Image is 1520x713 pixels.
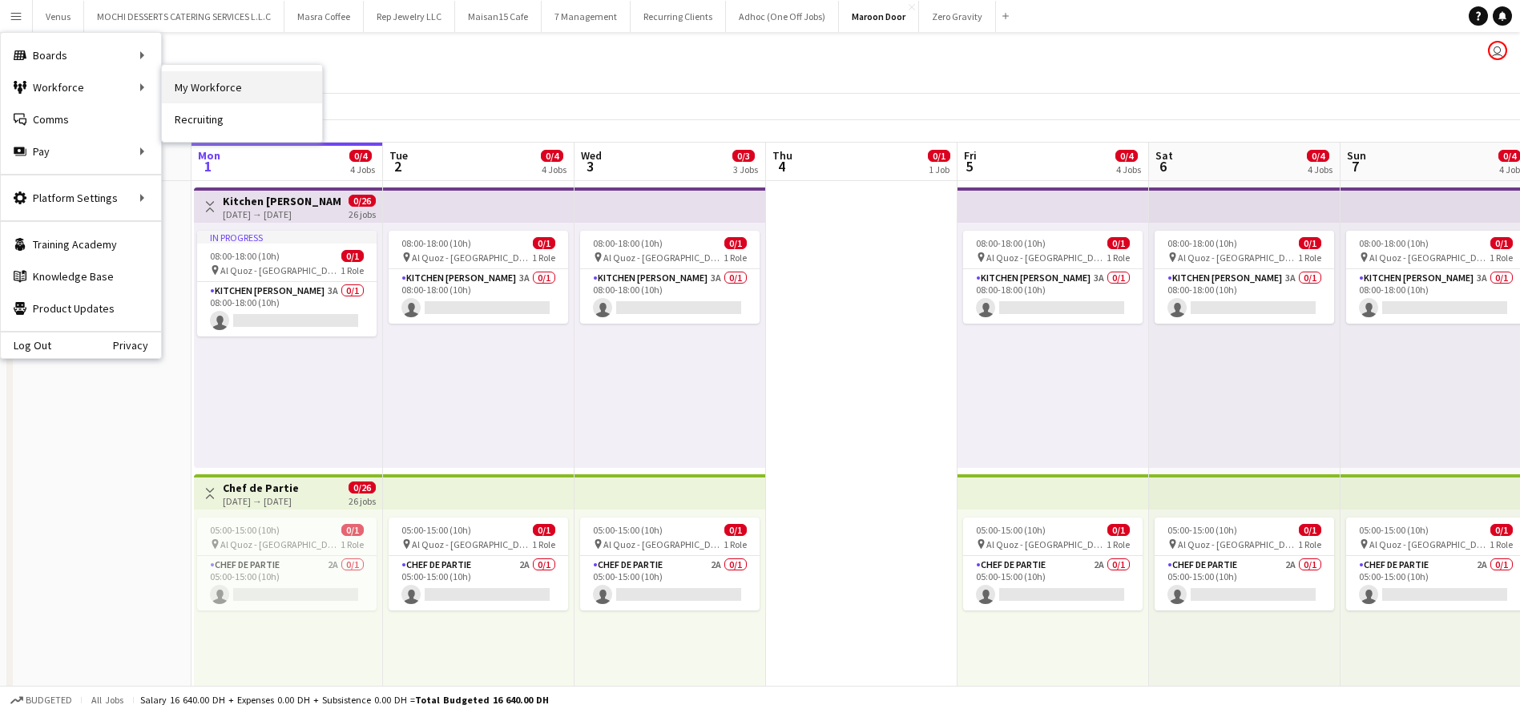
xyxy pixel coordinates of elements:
a: Training Academy [1,228,161,260]
span: 1 Role [1490,252,1513,264]
app-card-role: Chef de Partie2A0/105:00-15:00 (10h) [197,556,377,610]
span: Sun [1347,148,1366,163]
app-card-role: Kitchen [PERSON_NAME]3A0/108:00-18:00 (10h) [580,269,760,324]
div: 05:00-15:00 (10h)0/1 Al Quoz - [GEOGRAPHIC_DATA]1 RoleChef de Partie2A0/105:00-15:00 (10h) [197,518,377,610]
span: 08:00-18:00 (10h) [1167,237,1237,249]
span: 1 [196,157,220,175]
span: 0/1 [724,237,747,249]
button: Adhoc (One Off Jobs) [726,1,839,32]
button: Venus [33,1,84,32]
span: Al Quoz - [GEOGRAPHIC_DATA] [1178,252,1298,264]
div: 3 Jobs [733,163,758,175]
span: 08:00-18:00 (10h) [401,237,471,249]
app-card-role: Chef de Partie2A0/105:00-15:00 (10h) [580,556,760,610]
a: My Workforce [162,71,322,103]
div: 4 Jobs [350,163,375,175]
span: 0/3 [732,150,755,162]
button: Maroon Door [839,1,919,32]
span: 0/4 [1115,150,1138,162]
span: 0/26 [349,195,376,207]
span: 05:00-15:00 (10h) [1167,524,1237,536]
app-job-card: 08:00-18:00 (10h)0/1 Al Quoz - [GEOGRAPHIC_DATA]1 RoleKitchen [PERSON_NAME]3A0/108:00-18:00 (10h) [580,231,760,324]
span: 0/1 [724,524,747,536]
app-job-card: In progress08:00-18:00 (10h)0/1 Al Quoz - [GEOGRAPHIC_DATA]1 RoleKitchen [PERSON_NAME]3A0/108:00-... [197,231,377,336]
button: 7 Management [542,1,631,32]
span: Al Quoz - [GEOGRAPHIC_DATA] [986,252,1107,264]
span: 1 Role [341,538,364,550]
span: Fri [964,148,977,163]
span: 05:00-15:00 (10h) [593,524,663,536]
span: 05:00-15:00 (10h) [1359,524,1429,536]
a: Recruiting [162,103,322,135]
div: 4 Jobs [1116,163,1141,175]
span: 0/1 [1299,524,1321,536]
div: Boards [1,39,161,71]
h3: Kitchen [PERSON_NAME] [223,194,342,208]
span: 5 [962,157,977,175]
span: 0/1 [1490,524,1513,536]
span: 08:00-18:00 (10h) [976,237,1046,249]
a: Privacy [113,339,161,352]
span: Budgeted [26,695,72,706]
span: 1 Role [724,538,747,550]
div: 4 Jobs [1308,163,1333,175]
span: All jobs [88,694,127,706]
span: Al Quoz - [GEOGRAPHIC_DATA] [412,538,532,550]
button: Budgeted [8,691,75,709]
app-card-role: Kitchen [PERSON_NAME]3A0/108:00-18:00 (10h) [963,269,1143,324]
h3: Chef de Partie [223,481,299,495]
button: Recurring Clients [631,1,726,32]
span: 0/4 [1307,150,1329,162]
span: Al Quoz - [GEOGRAPHIC_DATA] [1178,538,1298,550]
app-job-card: 05:00-15:00 (10h)0/1 Al Quoz - [GEOGRAPHIC_DATA]1 RoleChef de Partie2A0/105:00-15:00 (10h) [1155,518,1334,610]
app-job-card: 05:00-15:00 (10h)0/1 Al Quoz - [GEOGRAPHIC_DATA]1 RoleChef de Partie2A0/105:00-15:00 (10h) [389,518,568,610]
span: Total Budgeted 16 640.00 DH [415,694,549,706]
div: 26 jobs [349,493,376,507]
app-job-card: 08:00-18:00 (10h)0/1 Al Quoz - [GEOGRAPHIC_DATA]1 RoleKitchen [PERSON_NAME]3A0/108:00-18:00 (10h) [1155,231,1334,324]
span: 0/1 [1107,237,1130,249]
div: [DATE] → [DATE] [223,495,299,507]
span: 1 Role [1298,252,1321,264]
span: 0/1 [533,237,555,249]
span: 0/1 [341,524,364,536]
span: Al Quoz - [GEOGRAPHIC_DATA] [220,538,341,550]
button: MOCHI DESSERTS CATERING SERVICES L.L.C [84,1,284,32]
div: 08:00-18:00 (10h)0/1 Al Quoz - [GEOGRAPHIC_DATA]1 RoleKitchen [PERSON_NAME]3A0/108:00-18:00 (10h) [963,231,1143,324]
span: 1 Role [1107,252,1130,264]
span: Al Quoz - [GEOGRAPHIC_DATA] [412,252,532,264]
div: 26 jobs [349,207,376,220]
span: Sat [1155,148,1173,163]
span: 0/1 [928,150,950,162]
div: Salary 16 640.00 DH + Expenses 0.00 DH + Subsistence 0.00 DH = [140,694,549,706]
span: 1 Role [532,538,555,550]
span: 05:00-15:00 (10h) [976,524,1046,536]
span: 7 [1345,157,1366,175]
div: [DATE] → [DATE] [223,208,342,220]
span: 0/1 [1299,237,1321,249]
span: Al Quoz - [GEOGRAPHIC_DATA] [220,264,341,276]
div: 08:00-18:00 (10h)0/1 Al Quoz - [GEOGRAPHIC_DATA]1 RoleKitchen [PERSON_NAME]3A0/108:00-18:00 (10h) [389,231,568,324]
span: Mon [198,148,220,163]
span: 1 Role [532,252,555,264]
a: Comms [1,103,161,135]
a: Product Updates [1,292,161,324]
span: 08:00-18:00 (10h) [1359,237,1429,249]
span: 05:00-15:00 (10h) [210,524,280,536]
button: Zero Gravity [919,1,996,32]
span: 1 Role [724,252,747,264]
span: 1 Role [341,264,364,276]
app-job-card: 05:00-15:00 (10h)0/1 Al Quoz - [GEOGRAPHIC_DATA]1 RoleChef de Partie2A0/105:00-15:00 (10h) [580,518,760,610]
app-user-avatar: Rudi Yriarte [1488,41,1507,60]
span: 0/4 [349,150,372,162]
span: 0/1 [1107,524,1130,536]
app-job-card: 05:00-15:00 (10h)0/1 Al Quoz - [GEOGRAPHIC_DATA]1 RoleChef de Partie2A0/105:00-15:00 (10h) [963,518,1143,610]
app-card-role: Kitchen [PERSON_NAME]3A0/108:00-18:00 (10h) [389,269,568,324]
span: 0/1 [533,524,555,536]
span: 1 Role [1298,538,1321,550]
